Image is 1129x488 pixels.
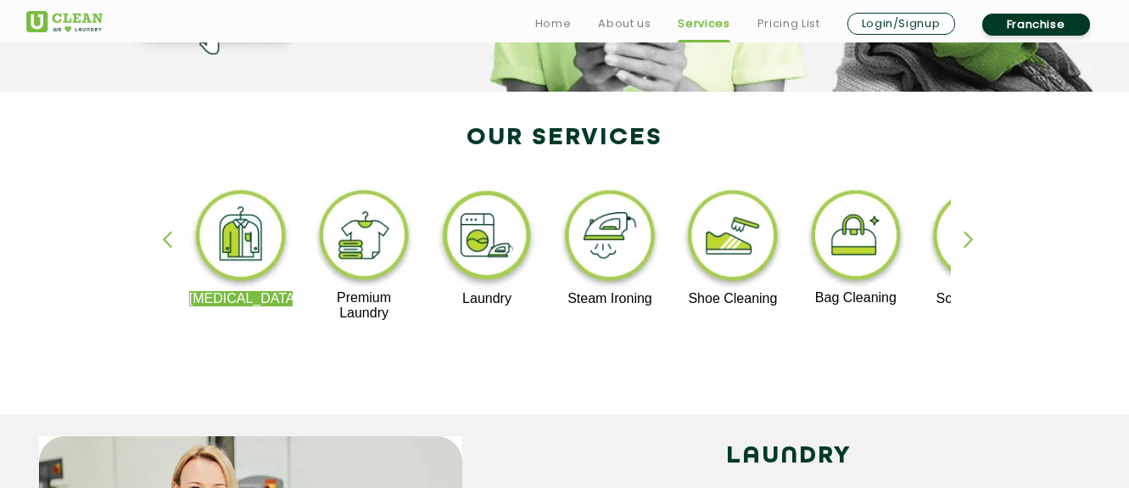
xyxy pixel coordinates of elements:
img: UClean Laundry and Dry Cleaning [26,11,103,32]
h2: LAUNDRY [488,436,1091,477]
img: dry_cleaning_11zon.webp [189,186,293,291]
img: laundry_cleaning_11zon.webp [435,186,539,291]
p: Shoe Cleaning [681,291,785,306]
a: Login/Signup [847,13,955,35]
a: Services [678,14,729,34]
a: Home [535,14,572,34]
a: Franchise [982,14,1090,36]
p: [MEDICAL_DATA] [189,291,293,306]
p: Steam Ironing [558,291,662,306]
a: About us [598,14,651,34]
p: Laundry [435,291,539,306]
img: sofa_cleaning_11zon.webp [926,186,1031,291]
p: Sofa Cleaning [926,291,1031,306]
p: Premium Laundry [312,290,416,321]
p: Bag Cleaning [804,290,908,306]
img: steam_ironing_11zon.webp [558,186,662,291]
img: shoe_cleaning_11zon.webp [681,186,785,291]
a: Pricing List [757,14,820,34]
img: bag_cleaning_11zon.webp [804,186,908,290]
img: premium_laundry_cleaning_11zon.webp [312,186,416,290]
